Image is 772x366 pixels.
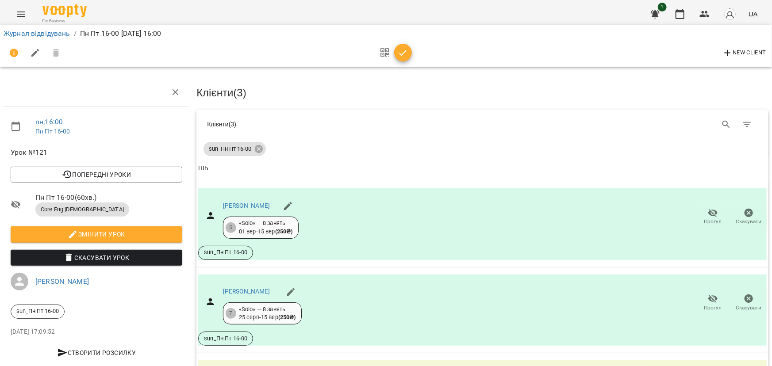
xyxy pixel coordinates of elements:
[14,347,179,358] span: Створити розсилку
[35,128,70,135] a: Пн Пт 16-00
[35,277,89,286] a: [PERSON_NAME]
[223,288,270,295] a: [PERSON_NAME]
[11,250,182,266] button: Скасувати Урок
[196,87,768,99] h3: Клієнти ( 3 )
[724,8,736,20] img: avatar_s.png
[199,335,253,343] span: sun_Пн Пт 16-00
[42,4,87,17] img: Voopty Logo
[704,218,722,225] span: Прогул
[204,145,257,153] span: sun_Пн Пт 16-00
[4,29,70,38] a: Журнал відвідувань
[11,167,182,183] button: Попередні уроки
[4,28,768,39] nav: breadcrumb
[11,305,65,319] div: sun_Пн Пт 16-00
[731,205,767,229] button: Скасувати
[35,192,182,203] span: Пн Пт 16-00 ( 60 хв. )
[239,305,296,322] div: «Solo» — 8 занять 25 серп - 15 вер
[18,169,175,180] span: Попередні уроки
[35,206,129,213] span: Core Eng [DEMOGRAPHIC_DATA]
[11,226,182,242] button: Змінити урок
[199,248,253,256] span: sun_Пн Пт 16-00
[737,114,758,135] button: Фільтр
[42,18,87,24] span: For Business
[11,307,64,315] span: sun_Пн Пт 16-00
[278,314,296,320] b: ( 250 ₴ )
[722,48,766,58] span: New Client
[223,202,270,209] a: [PERSON_NAME]
[11,328,182,336] p: [DATE] 17:09:52
[207,120,476,129] div: Клієнти ( 3 )
[11,345,182,361] button: Створити розсилку
[18,252,175,263] span: Скасувати Урок
[198,163,208,174] div: Sort
[204,142,266,156] div: sun_Пн Пт 16-00
[18,229,175,240] span: Змінити урок
[720,46,768,60] button: New Client
[239,219,293,236] div: «Solo» — 8 занять 01 вер - 15 вер
[716,114,737,135] button: Search
[80,28,161,39] p: Пн Пт 16-00 [DATE] 16:00
[658,3,667,11] span: 1
[704,304,722,312] span: Прогул
[736,304,762,312] span: Скасувати
[745,6,761,22] button: UA
[35,118,63,126] a: пн , 16:00
[226,222,236,233] div: 5
[226,308,236,319] div: 7
[749,9,758,19] span: UA
[275,228,293,235] b: ( 250 ₴ )
[11,147,182,158] span: Урок №121
[695,290,731,315] button: Прогул
[196,110,768,138] div: Table Toolbar
[74,28,77,39] li: /
[198,163,208,174] div: ПІБ
[11,4,32,25] button: Menu
[731,290,767,315] button: Скасувати
[736,218,762,225] span: Скасувати
[695,205,731,229] button: Прогул
[198,163,767,174] span: ПІБ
